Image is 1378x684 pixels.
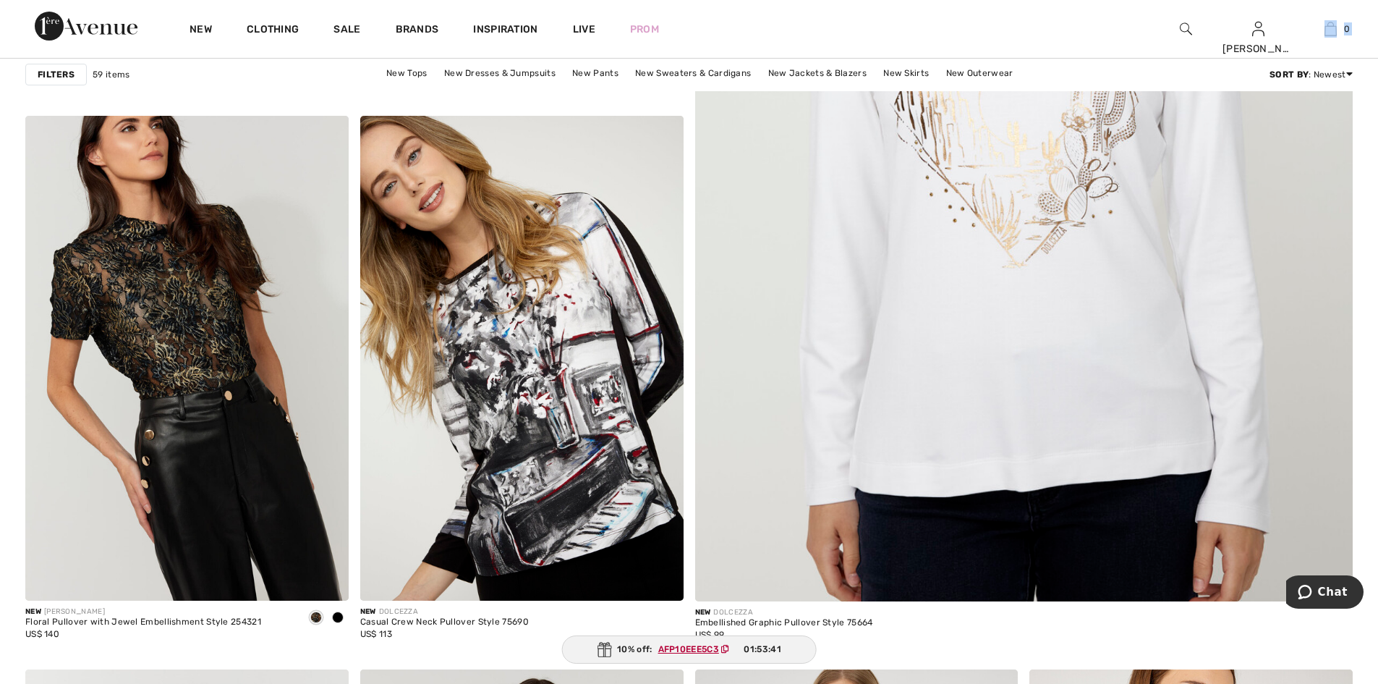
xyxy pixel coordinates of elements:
[628,64,758,83] a: New Sweaters & Cardigans
[695,608,711,617] span: New
[939,64,1021,83] a: New Outerwear
[573,22,595,37] a: Live
[1222,41,1293,56] div: [PERSON_NAME]
[876,64,936,83] a: New Skirts
[1295,20,1366,38] a: 0
[25,607,41,616] span: New
[379,64,434,83] a: New Tops
[1286,575,1364,612] iframe: Opens a widget where you can chat to one of our agents
[25,116,349,601] img: Floral Pullover with Jewel Embellishment Style 254321. Copper/Black
[744,643,781,656] span: 01:53:41
[695,607,873,618] div: DOLCEZZA
[396,23,439,38] a: Brands
[360,607,529,617] div: DOLCEZZA
[658,644,719,654] ins: AFP10EEE5C3
[630,22,659,37] a: Prom
[305,607,327,630] div: Navy/gold
[333,23,360,38] a: Sale
[1324,20,1337,38] img: My Bag
[360,629,392,639] span: US$ 113
[247,23,299,38] a: Clothing
[695,618,873,628] div: Embellished Graphic Pullover Style 75664
[360,116,684,601] img: Casual Crew Neck Pullover Style 75690. As sample
[437,64,563,83] a: New Dresses & Jumpsuits
[327,607,349,630] div: Copper/Black
[25,617,261,628] div: Floral Pullover with Jewel Embellishment Style 254321
[473,23,537,38] span: Inspiration
[1252,22,1264,35] a: Sign In
[761,64,874,83] a: New Jackets & Blazers
[35,12,137,41] img: 1ère Avenue
[1269,69,1309,80] strong: Sort By
[25,607,261,617] div: [PERSON_NAME]
[190,23,212,38] a: New
[93,68,129,81] span: 59 items
[597,642,611,657] img: Gift.svg
[565,64,626,83] a: New Pants
[360,617,529,628] div: Casual Crew Neck Pullover Style 75690
[1180,20,1192,38] img: search the website
[561,636,817,664] div: 10% off:
[1344,22,1350,35] span: 0
[1252,20,1264,38] img: My Info
[695,630,725,640] span: US$ 99
[25,629,59,639] span: US$ 140
[38,68,75,81] strong: Filters
[360,607,376,616] span: New
[1269,68,1353,81] div: : Newest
